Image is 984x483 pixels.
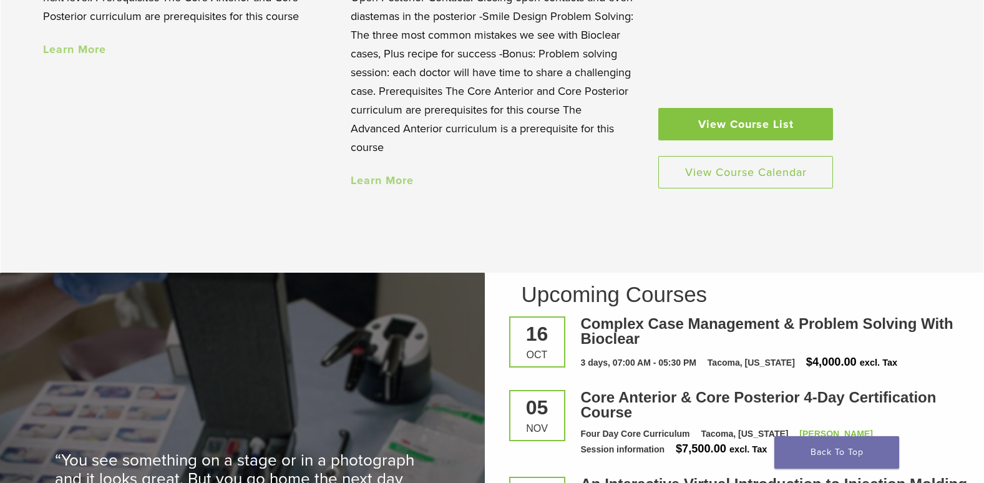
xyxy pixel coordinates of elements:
[520,398,555,417] div: 05
[520,350,555,360] div: Oct
[581,315,953,347] a: Complex Case Management & Problem Solving With Bioclear
[774,436,899,469] a: Back To Top
[43,42,106,56] a: Learn More
[658,108,833,140] a: View Course List
[658,156,833,188] a: View Course Calendar
[522,283,963,305] h2: Upcoming Courses
[520,424,555,434] div: Nov
[860,358,897,368] span: excl. Tax
[806,356,857,368] span: $4,000.00
[581,443,665,456] div: Session information
[351,173,414,187] a: Learn More
[676,442,726,455] span: $7,500.00
[708,356,795,369] div: Tacoma, [US_STATE]
[581,356,696,369] div: 3 days, 07:00 AM - 05:30 PM
[581,427,690,441] div: Four Day Core Curriculum
[581,389,937,421] a: Core Anterior & Core Posterior 4-Day Certification Course
[729,444,767,454] span: excl. Tax
[799,429,872,439] a: [PERSON_NAME]
[520,324,555,344] div: 16
[701,427,788,441] div: Tacoma, [US_STATE]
